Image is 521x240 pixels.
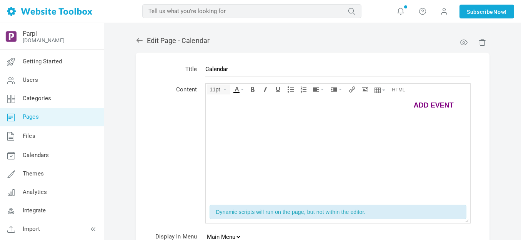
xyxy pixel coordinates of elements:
[210,86,222,93] span: 11pt
[206,97,470,201] iframe: Rich Text Area. Press ALT-F9 for menu. Press ALT-F10 for toolbar. Press ALT-0 for help
[23,189,47,195] span: Analytics
[23,58,62,65] span: Getting Started
[459,5,514,18] a: SubscribeNow!
[23,113,39,120] span: Pages
[23,170,44,177] span: Themes
[328,84,345,94] div: Indent
[23,30,37,37] a: Parpl
[231,84,246,94] div: Text color
[142,4,361,18] input: Tell us what you're looking for
[389,84,408,94] div: Source code
[23,225,40,232] span: Import
[207,84,230,94] div: Font Sizes
[23,132,35,139] span: Files
[5,30,17,43] img: output-onlinepngtools%20-%202025-05-26T183955.010.png
[372,84,388,96] div: Table
[151,60,201,81] td: Title
[493,8,507,16] span: Now!
[310,84,327,94] div: Align
[23,37,65,43] a: [DOMAIN_NAME]
[23,95,52,102] span: Categories
[359,84,371,94] div: Insert/edit image
[151,81,201,228] td: Content
[298,84,309,94] div: Numbered list
[272,84,284,94] div: Underline
[346,84,358,94] div: Insert/edit link
[136,36,489,45] h2: Edit Page - Calendar
[23,207,46,214] span: Integrate
[260,84,271,94] div: Italic
[247,84,258,94] div: Bold
[23,76,38,83] span: Users
[23,152,49,159] span: Calendars
[216,209,365,215] span: Dynamic scripts will run on the page, but not within the editor.
[285,84,296,94] div: Bullet list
